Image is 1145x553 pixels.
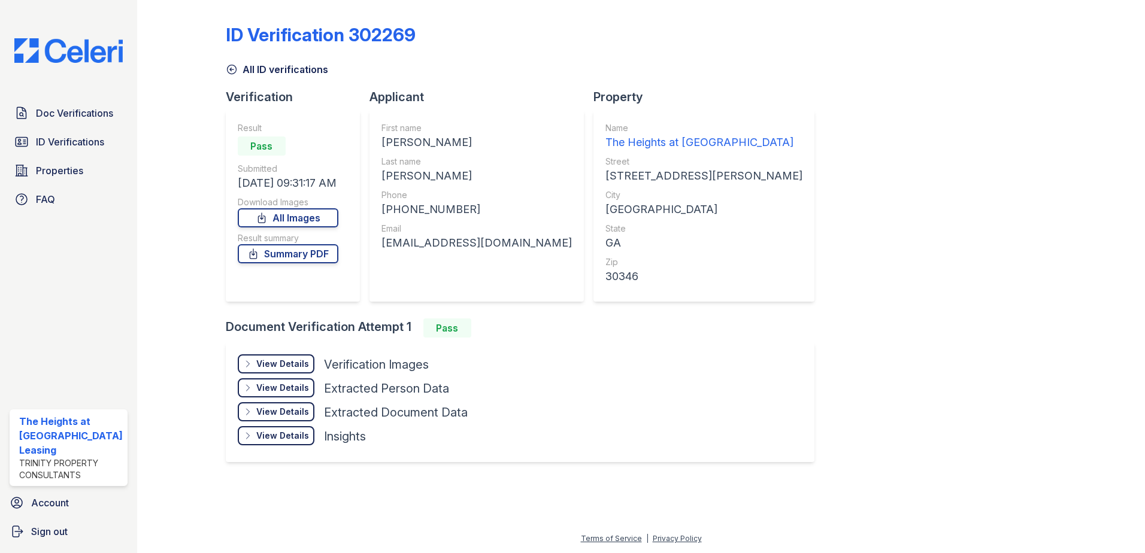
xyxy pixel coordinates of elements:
div: GA [605,235,802,251]
div: Property [593,89,824,105]
div: View Details [256,406,309,418]
div: Extracted Document Data [324,404,468,421]
div: Document Verification Attempt 1 [226,318,824,338]
div: Download Images [238,196,338,208]
div: Result [238,122,338,134]
a: ID Verifications [10,130,128,154]
div: [EMAIL_ADDRESS][DOMAIN_NAME] [381,235,572,251]
a: Privacy Policy [653,534,702,543]
div: Phone [381,189,572,201]
a: Terms of Service [581,534,642,543]
div: Verification [226,89,369,105]
div: Email [381,223,572,235]
div: 30346 [605,268,802,285]
div: [PERSON_NAME] [381,168,572,184]
a: Account [5,491,132,515]
span: Doc Verifications [36,106,113,120]
div: Insights [324,428,366,445]
div: State [605,223,802,235]
div: [PERSON_NAME] [381,134,572,151]
div: Zip [605,256,802,268]
a: Properties [10,159,128,183]
div: The Heights at [GEOGRAPHIC_DATA] Leasing [19,414,123,457]
div: Trinity Property Consultants [19,457,123,481]
div: Verification Images [324,356,429,373]
span: Sign out [31,524,68,539]
div: Extracted Person Data [324,380,449,397]
div: Name [605,122,802,134]
div: Submitted [238,163,338,175]
a: FAQ [10,187,128,211]
div: View Details [256,430,309,442]
div: First name [381,122,572,134]
div: View Details [256,382,309,394]
div: View Details [256,358,309,370]
img: CE_Logo_Blue-a8612792a0a2168367f1c8372b55b34899dd931a85d93a1a3d3e32e68fde9ad4.png [5,38,132,63]
div: Street [605,156,802,168]
div: City [605,189,802,201]
div: The Heights at [GEOGRAPHIC_DATA] [605,134,802,151]
div: Pass [238,136,286,156]
a: Name The Heights at [GEOGRAPHIC_DATA] [605,122,802,151]
div: ID Verification 302269 [226,24,416,45]
div: [STREET_ADDRESS][PERSON_NAME] [605,168,802,184]
span: Properties [36,163,83,178]
span: Account [31,496,69,510]
div: [PHONE_NUMBER] [381,201,572,218]
a: Sign out [5,519,132,543]
div: Pass [423,318,471,338]
a: All Images [238,208,338,227]
a: Doc Verifications [10,101,128,125]
div: [DATE] 09:31:17 AM [238,175,338,192]
div: | [646,534,649,543]
a: Summary PDF [238,244,338,263]
a: All ID verifications [226,62,328,77]
div: [GEOGRAPHIC_DATA] [605,201,802,218]
div: Result summary [238,232,338,244]
div: Applicant [369,89,593,105]
span: FAQ [36,192,55,206]
span: ID Verifications [36,135,104,149]
div: Last name [381,156,572,168]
